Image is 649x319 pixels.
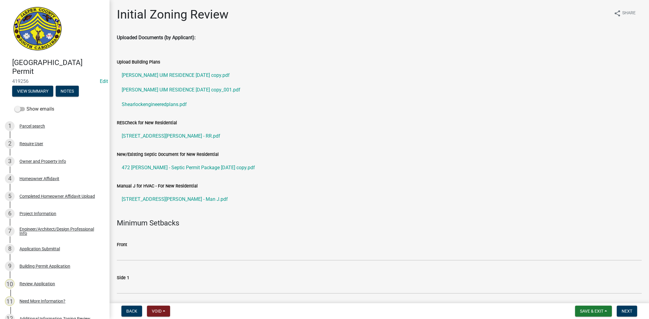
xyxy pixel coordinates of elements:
div: 4 [5,174,15,184]
div: Owner and Property Info [19,159,66,163]
div: Project Information [19,211,56,216]
wm-modal-confirm: Notes [56,89,79,94]
label: Show emails [15,105,54,113]
wm-modal-confirm: Edit Application Number [100,78,108,84]
h4: [GEOGRAPHIC_DATA] Permit [12,58,105,76]
label: Upload Building Plans [117,60,160,64]
a: [PERSON_NAME] UIM RESIDENCE [DATE] copy_001.pdf [117,83,642,97]
a: Edit [100,78,108,84]
label: Side 1 [117,276,129,280]
div: 10 [5,279,15,289]
label: RESCheck for New Residential [117,121,177,125]
div: 8 [5,244,15,254]
strong: Uploaded Documents (by Applicant): [117,35,196,40]
div: 6 [5,209,15,218]
div: 5 [5,191,15,201]
a: [PERSON_NAME] UIM RESIDENCE [DATE] copy.pdf [117,68,642,83]
a: [STREET_ADDRESS][PERSON_NAME] - RR.pdf [117,129,642,143]
h1: Initial Zoning Review [117,7,229,22]
div: Parcel search [19,124,45,128]
img: Jasper County, South Carolina [12,6,63,52]
div: Building Permit Application [19,264,70,268]
span: Back [126,309,137,314]
button: Save & Exit [575,306,612,317]
div: Need More Information? [19,299,65,303]
div: Homeowner Affidavit [19,177,59,181]
div: 9 [5,261,15,271]
button: View Summary [12,86,53,97]
button: shareShare [609,7,640,19]
span: 419256 [12,78,97,84]
i: share [614,10,621,17]
span: Share [622,10,636,17]
a: 472 [PERSON_NAME] - Septic Permit Package [DATE] copy.pdf [117,160,642,175]
a: Shearlockengineeredplans.pdf [117,97,642,112]
div: 2 [5,139,15,149]
div: 1 [5,121,15,131]
div: Completed Homeowner Affidavit Upload [19,194,95,198]
div: Review Application [19,282,55,286]
span: Save & Exit [580,309,603,314]
span: Void [152,309,162,314]
div: Engineer/Architect/Design Professional Info [19,227,100,235]
div: Require User [19,142,43,146]
button: Notes [56,86,79,97]
label: New/Existing Septic Document for New Residential [117,153,219,157]
button: Void [147,306,170,317]
label: Front [117,243,127,247]
h4: Minimum Setbacks [117,219,642,228]
button: Back [121,306,142,317]
a: [STREET_ADDRESS][PERSON_NAME] - Man J.pdf [117,192,642,207]
wm-modal-confirm: Summary [12,89,53,94]
label: Manual J for HVAC - For New Residential [117,184,198,188]
div: 7 [5,226,15,236]
div: Application Submittal [19,247,60,251]
span: Next [622,309,632,314]
div: 3 [5,156,15,166]
button: Next [617,306,637,317]
div: 11 [5,296,15,306]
